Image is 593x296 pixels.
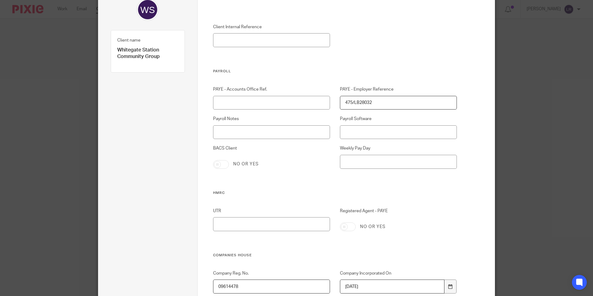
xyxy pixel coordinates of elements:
[233,161,259,167] label: No or yes
[117,47,178,60] p: Whitegate Station Community Group
[213,116,330,122] label: Payroll Notes
[340,86,457,92] label: PAYE - Employer Reference
[213,270,330,276] label: Company Reg. No.
[213,86,330,92] label: PAYE - Accounts Office Ref.
[213,253,457,258] h3: Companies House
[340,270,457,276] label: Company Incorporated On
[213,24,330,30] label: Client Internal Reference
[213,69,457,74] h3: Payroll
[213,208,330,214] label: UTR
[340,208,457,218] label: Registered Agent - PAYE
[117,37,140,43] label: Client name
[340,116,457,122] label: Payroll Software
[340,145,457,151] label: Weekly Pay Day
[360,224,386,230] label: No or yes
[340,280,445,294] input: YYYY-MM-DD
[213,191,457,195] h3: HMRC
[213,145,330,155] label: BACS Client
